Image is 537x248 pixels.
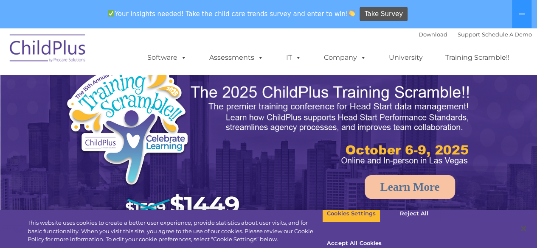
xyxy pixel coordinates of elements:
a: Assessments [201,49,272,66]
div: This website uses cookies to create a better user experience, provide statistics about user visit... [28,219,322,244]
span: Take Survey [365,7,403,22]
a: IT [278,49,310,66]
img: ChildPlus by Procare Solutions [6,28,90,71]
button: Cookies Settings [322,205,380,223]
a: Software [139,49,195,66]
a: Schedule A Demo [482,31,532,38]
a: Download [419,31,447,38]
a: Training Scramble!! [437,49,518,66]
font: | [419,31,532,38]
img: 👏 [349,10,355,17]
a: Learn More [365,175,455,199]
a: Take Survey [360,7,408,22]
button: Reject All [388,205,441,223]
a: Support [458,31,480,38]
span: Your insights needed! Take the child care trends survey and enter to win! [104,6,359,22]
a: University [380,49,431,66]
img: ✅ [108,10,114,17]
a: Company [315,49,375,66]
button: Close [514,219,533,238]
